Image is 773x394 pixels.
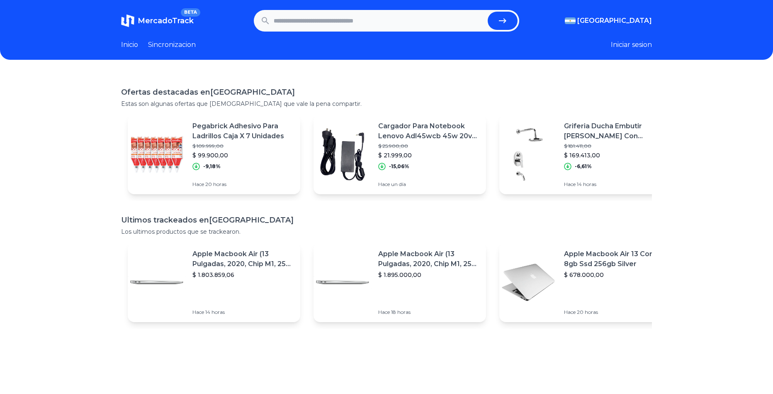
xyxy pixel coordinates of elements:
[203,163,221,170] p: -9,18%
[389,163,409,170] p: -15,06%
[128,242,300,322] a: Featured imageApple Macbook Air (13 Pulgadas, 2020, Chip M1, 256 Gb De Ssd, 8 Gb De Ram) - Plata$...
[564,271,665,279] p: $ 678.000,00
[121,100,652,108] p: Estas son algunas ofertas que [DEMOGRAPHIC_DATA] que vale la pena compartir.
[314,242,486,322] a: Featured imageApple Macbook Air (13 Pulgadas, 2020, Chip M1, 256 Gb De Ssd, 8 Gb De Ram) - Plata$...
[378,181,479,188] p: Hace un día
[564,181,665,188] p: Hace 14 horas
[378,151,479,159] p: $ 21.999,00
[577,16,652,26] span: [GEOGRAPHIC_DATA]
[121,214,652,226] h1: Ultimos trackeados en [GEOGRAPHIC_DATA]
[378,121,479,141] p: Cargador Para Notebook Lenovo Adl45wcb 45w 20v 2.25a
[499,242,672,322] a: Featured imageApple Macbook Air 13 Core I5 8gb Ssd 256gb Silver$ 678.000,00Hace 20 horas
[565,16,652,26] button: [GEOGRAPHIC_DATA]
[565,17,576,24] img: Argentina
[121,228,652,236] p: Los ultimos productos que se trackearon.
[121,40,138,50] a: Inicio
[192,181,294,188] p: Hace 20 horas
[611,40,652,50] button: Iniciar sesion
[128,115,300,194] a: Featured imagePegabrick Adhesivo Para Ladrillos Caja X 7 Unidades$ 109.999,00$ 99.900,00-9,18%Hac...
[499,125,557,184] img: Featured image
[314,253,372,311] img: Featured image
[192,151,294,159] p: $ 99.900,00
[192,121,294,141] p: Pegabrick Adhesivo Para Ladrillos Caja X 7 Unidades
[575,163,592,170] p: -6,61%
[564,309,665,316] p: Hace 20 horas
[121,14,134,27] img: MercadoTrack
[499,115,672,194] a: Featured imageGriferia Ducha Embutir [PERSON_NAME] Con Transferencia$ 181.411,00$ 169.413,00-6,61...
[564,151,665,159] p: $ 169.413,00
[192,249,294,269] p: Apple Macbook Air (13 Pulgadas, 2020, Chip M1, 256 Gb De Ssd, 8 Gb De Ram) - Plata
[378,309,479,316] p: Hace 18 horas
[378,249,479,269] p: Apple Macbook Air (13 Pulgadas, 2020, Chip M1, 256 Gb De Ssd, 8 Gb De Ram) - Plata
[192,309,294,316] p: Hace 14 horas
[192,271,294,279] p: $ 1.803.859,06
[564,143,665,149] p: $ 181.411,00
[314,115,486,194] a: Featured imageCargador Para Notebook Lenovo Adl45wcb 45w 20v 2.25a$ 25.900,00$ 21.999,00-15,06%Ha...
[564,121,665,141] p: Griferia Ducha Embutir [PERSON_NAME] Con Transferencia
[314,125,372,184] img: Featured image
[128,253,186,311] img: Featured image
[138,16,194,25] span: MercadoTrack
[121,86,652,98] h1: Ofertas destacadas en [GEOGRAPHIC_DATA]
[128,125,186,184] img: Featured image
[499,253,557,311] img: Featured image
[564,249,665,269] p: Apple Macbook Air 13 Core I5 8gb Ssd 256gb Silver
[148,40,196,50] a: Sincronizacion
[378,271,479,279] p: $ 1.895.000,00
[378,143,479,149] p: $ 25.900,00
[192,143,294,149] p: $ 109.999,00
[181,8,200,17] span: BETA
[121,14,194,27] a: MercadoTrackBETA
